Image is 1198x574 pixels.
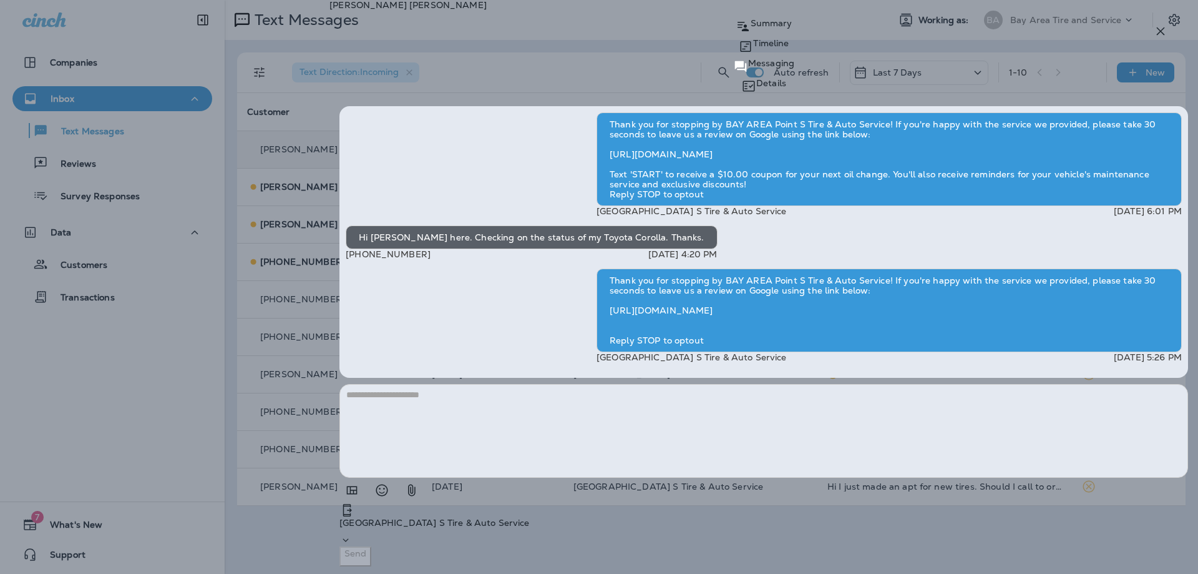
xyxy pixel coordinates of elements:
div: Hi [PERSON_NAME] here. Checking on the status of my Toyota Corolla. Thanks. [346,225,718,249]
p: [GEOGRAPHIC_DATA] S Tire & Auto Service [597,206,786,216]
p: Timeline [753,38,789,48]
div: +1 (410) 795-4333 [339,503,1188,547]
p: [GEOGRAPHIC_DATA] S Tire & Auto Service [597,352,786,362]
div: Thank you for stopping by BAY AREA Point S Tire & Auto Service! If you're happy with the service ... [597,112,1182,206]
p: [DATE] 4:20 PM [648,249,718,259]
p: Summary [751,18,792,28]
p: [GEOGRAPHIC_DATA] S Tire & Auto Service [339,518,1188,528]
p: [DATE] 5:26 PM [1114,352,1182,362]
p: Messaging [748,58,794,68]
button: Send [339,547,371,567]
button: Select an emoji [369,478,394,503]
p: Send [344,548,366,558]
p: Details [756,78,786,88]
p: [PHONE_NUMBER] [346,249,431,259]
div: Thank you for stopping by BAY AREA Point S Tire & Auto Service! If you're happy with the service ... [597,269,1182,352]
button: Add in a premade template [339,478,364,503]
p: [DATE] 6:01 PM [1114,206,1182,216]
